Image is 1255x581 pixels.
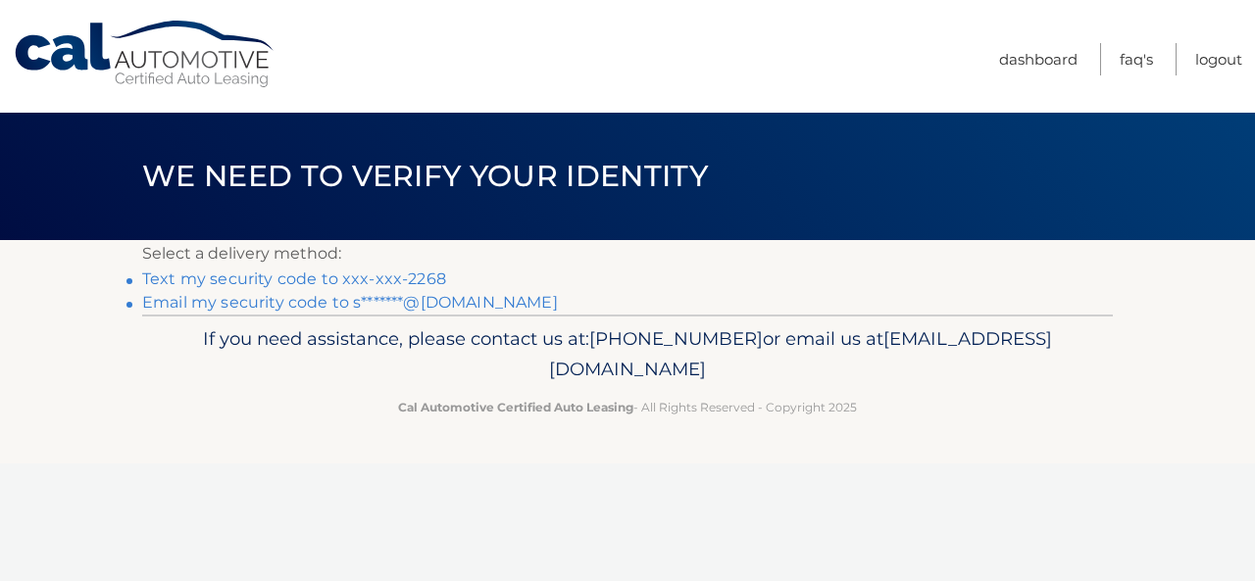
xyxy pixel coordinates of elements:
[155,323,1100,386] p: If you need assistance, please contact us at: or email us at
[1195,43,1242,75] a: Logout
[398,400,633,414] strong: Cal Automotive Certified Auto Leasing
[142,240,1113,267] p: Select a delivery method:
[999,43,1078,75] a: Dashboard
[589,327,763,350] span: [PHONE_NUMBER]
[142,158,708,194] span: We need to verify your identity
[155,397,1100,417] p: - All Rights Reserved - Copyright 2025
[13,20,277,89] a: Cal Automotive
[142,269,446,288] a: Text my security code to xxx-xxx-2268
[1120,43,1153,75] a: FAQ's
[142,293,558,312] a: Email my security code to s*******@[DOMAIN_NAME]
